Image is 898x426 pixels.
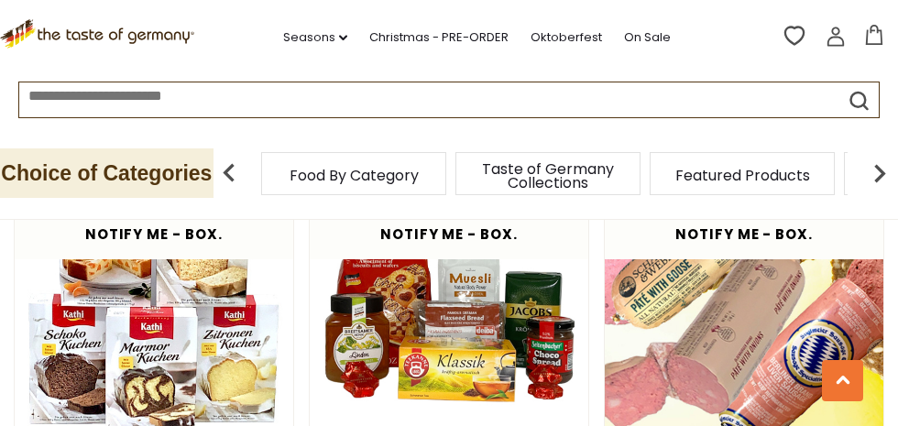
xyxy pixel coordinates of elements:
[675,169,810,182] a: Featured Products
[531,27,602,48] a: Oktoberfest
[624,27,671,48] a: On Sale
[369,27,509,48] a: Christmas - PRE-ORDER
[211,155,247,191] img: previous arrow
[475,162,621,190] a: Taste of Germany Collections
[290,169,419,182] a: Food By Category
[283,27,347,48] a: Seasons
[861,155,898,191] img: next arrow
